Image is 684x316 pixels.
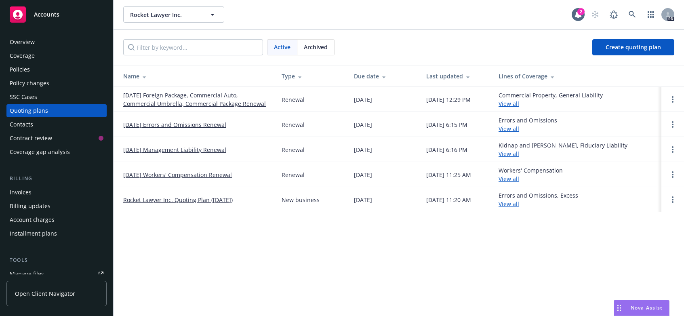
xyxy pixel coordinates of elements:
[10,77,49,90] div: Policy changes
[499,200,519,208] a: View all
[499,150,519,158] a: View all
[6,118,107,131] a: Contacts
[6,145,107,158] a: Coverage gap analysis
[123,39,263,55] input: Filter by keyword...
[426,72,486,80] div: Last updated
[123,171,232,179] a: [DATE] Workers' Compensation Renewal
[499,175,519,183] a: View all
[10,104,48,117] div: Quoting plans
[10,49,35,62] div: Coverage
[499,191,578,208] div: Errors and Omissions, Excess
[668,145,678,154] a: Open options
[354,72,413,80] div: Due date
[6,213,107,226] a: Account charges
[6,268,107,280] a: Manage files
[10,118,33,131] div: Contacts
[6,132,107,145] a: Contract review
[592,39,674,55] a: Create quoting plan
[123,91,269,108] a: [DATE] Foreign Package, Commercial Auto, Commercial Umbrella, Commercial Package Renewal
[123,72,269,80] div: Name
[354,196,372,204] div: [DATE]
[10,36,35,48] div: Overview
[6,36,107,48] a: Overview
[6,175,107,183] div: Billing
[15,289,75,298] span: Open Client Navigator
[10,132,52,145] div: Contract review
[631,304,663,311] span: Nova Assist
[499,72,655,80] div: Lines of Coverage
[10,200,51,213] div: Billing updates
[10,186,32,199] div: Invoices
[6,63,107,76] a: Policies
[6,104,107,117] a: Quoting plans
[282,145,305,154] div: Renewal
[624,6,640,23] a: Search
[34,11,59,18] span: Accounts
[426,120,467,129] div: [DATE] 6:15 PM
[577,8,585,15] div: 2
[6,200,107,213] a: Billing updates
[426,95,471,104] div: [DATE] 12:29 PM
[10,63,30,76] div: Policies
[123,145,226,154] a: [DATE] Management Liability Renewal
[668,120,678,129] a: Open options
[10,227,57,240] div: Installment plans
[6,49,107,62] a: Coverage
[123,196,233,204] a: Rocket Lawyer Inc. Quoting Plan ([DATE])
[6,227,107,240] a: Installment plans
[499,116,557,133] div: Errors and Omissions
[614,300,669,316] button: Nova Assist
[6,256,107,264] div: Tools
[354,120,372,129] div: [DATE]
[6,186,107,199] a: Invoices
[6,77,107,90] a: Policy changes
[130,11,200,19] span: Rocket Lawyer Inc.
[668,170,678,179] a: Open options
[499,100,519,107] a: View all
[499,141,627,158] div: Kidnap and [PERSON_NAME], Fiduciary Liability
[123,6,224,23] button: Rocket Lawyer Inc.
[282,72,341,80] div: Type
[643,6,659,23] a: Switch app
[354,95,372,104] div: [DATE]
[304,43,328,51] span: Archived
[354,171,372,179] div: [DATE]
[10,145,70,158] div: Coverage gap analysis
[282,95,305,104] div: Renewal
[123,120,226,129] a: [DATE] Errors and Omissions Renewal
[354,145,372,154] div: [DATE]
[282,171,305,179] div: Renewal
[614,300,624,316] div: Drag to move
[499,166,563,183] div: Workers' Compensation
[606,6,622,23] a: Report a Bug
[10,213,55,226] div: Account charges
[426,171,471,179] div: [DATE] 11:25 AM
[499,125,519,133] a: View all
[6,91,107,103] a: SSC Cases
[6,3,107,26] a: Accounts
[10,268,44,280] div: Manage files
[426,145,467,154] div: [DATE] 6:16 PM
[282,120,305,129] div: Renewal
[282,196,320,204] div: New business
[499,91,603,108] div: Commercial Property, General Liability
[10,91,37,103] div: SSC Cases
[668,195,678,204] a: Open options
[426,196,471,204] div: [DATE] 11:20 AM
[274,43,290,51] span: Active
[606,43,661,51] span: Create quoting plan
[668,95,678,104] a: Open options
[587,6,603,23] a: Start snowing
